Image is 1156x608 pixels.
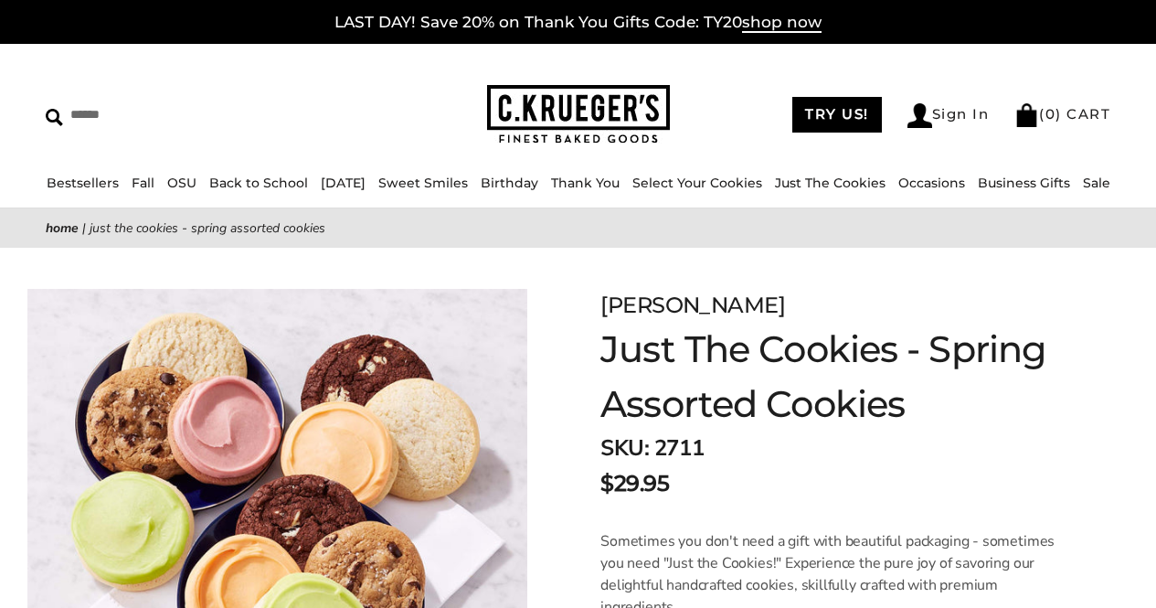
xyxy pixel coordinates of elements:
[46,218,1110,239] nav: breadcrumbs
[600,289,1065,322] div: [PERSON_NAME]
[167,175,196,191] a: OSU
[90,219,325,237] span: Just The Cookies - Spring Assorted Cookies
[1014,103,1039,127] img: Bag
[47,175,119,191] a: Bestsellers
[487,85,670,144] img: C.KRUEGER'S
[46,219,79,237] a: Home
[551,175,620,191] a: Thank You
[321,175,366,191] a: [DATE]
[46,101,290,129] input: Search
[898,175,965,191] a: Occasions
[46,109,63,126] img: Search
[1014,105,1110,123] a: (0) CART
[132,175,154,191] a: Fall
[600,322,1065,432] h1: Just The Cookies - Spring Assorted Cookies
[907,103,990,128] a: Sign In
[632,175,762,191] a: Select Your Cookies
[1045,105,1056,123] span: 0
[600,467,669,500] span: $29.95
[334,13,822,33] a: LAST DAY! Save 20% on Thank You Gifts Code: TY20shop now
[1083,175,1110,191] a: Sale
[600,433,649,463] strong: SKU:
[792,97,882,133] a: TRY US!
[775,175,886,191] a: Just The Cookies
[82,219,86,237] span: |
[907,103,932,128] img: Account
[481,175,538,191] a: Birthday
[209,175,308,191] a: Back to School
[654,433,704,463] span: 2711
[742,13,822,33] span: shop now
[378,175,468,191] a: Sweet Smiles
[978,175,1070,191] a: Business Gifts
